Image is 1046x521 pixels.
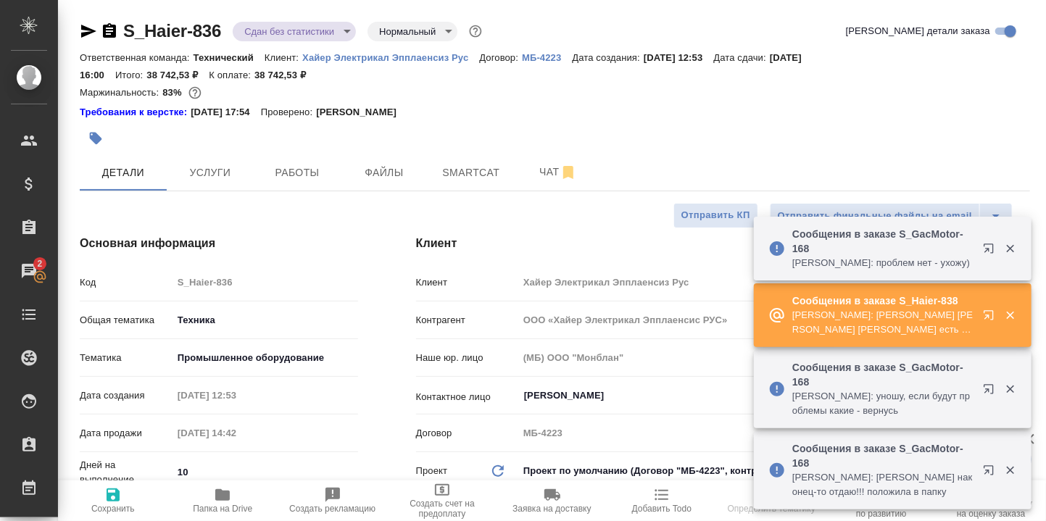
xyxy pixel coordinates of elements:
p: Сообщения в заказе S_GacMotor-168 [792,441,974,470]
span: Создать счет на предоплату [396,499,488,519]
p: МБ-4223 [522,52,572,63]
a: S_Haier-836 [123,21,221,41]
button: Открыть в новой вкладке [974,234,1009,269]
a: 2 [4,253,54,289]
button: Скопировать ссылку для ЯМессенджера [80,22,97,40]
button: Закрыть [995,242,1025,255]
span: Детали [88,164,158,182]
span: Заявка на доставку [512,504,591,514]
span: Создать рекламацию [289,504,375,514]
input: Пустое поле [518,309,1030,330]
button: 5482.88 RUB; [186,83,204,102]
span: [PERSON_NAME] детали заказа [846,24,990,38]
h4: Основная информация [80,235,358,252]
a: Хайер Электрикал Эпплаенсиз Рус [302,51,479,63]
svg: Отписаться [560,164,577,181]
p: Дата сдачи: [714,52,770,63]
input: Пустое поле [518,272,1030,293]
p: Сообщения в заказе S_GacMotor-168 [792,227,974,256]
p: Сообщения в заказе S_Haier-838 [792,293,974,308]
p: Наше юр. лицо [416,351,518,365]
button: Открыть в новой вкладке [974,456,1009,491]
span: Определить тематику [728,504,815,514]
p: Клиент [416,275,518,290]
button: Нормальный [375,25,440,38]
p: Клиент: [265,52,302,63]
span: Отправить КП [681,207,750,224]
p: Проект [416,464,448,478]
p: 38 742,53 ₽ [254,70,317,80]
a: Требования к верстке: [80,105,191,120]
span: Услуги [175,164,245,182]
p: Контрагент [416,313,518,328]
p: Дата продажи [80,426,173,441]
button: Доп статусы указывают на важность/срочность заказа [466,22,485,41]
p: 38 742,53 ₽ [146,70,209,80]
span: Добавить Todo [632,504,692,514]
button: Отправить финальные файлы на email [770,203,980,229]
span: Работы [262,164,332,182]
p: К оплате: [209,70,254,80]
p: Общая тематика [80,313,173,328]
span: Smartcat [436,164,506,182]
div: Сдан без статистики [233,22,356,41]
button: Сдан без статистики [240,25,339,38]
p: Проверено: [261,105,317,120]
p: [PERSON_NAME]: [PERSON_NAME] [PERSON_NAME] [PERSON_NAME] есть ли новости? [792,308,974,337]
p: [PERSON_NAME] [316,105,407,120]
button: Скопировать ссылку [101,22,118,40]
button: Закрыть [995,464,1025,477]
p: Сообщения в заказе S_GacMotor-168 [792,360,974,389]
p: Договор [416,426,518,441]
div: Сдан без статистики [368,22,457,41]
button: Отправить КП [673,203,758,228]
input: Пустое поле [173,272,358,293]
input: Пустое поле [173,422,299,443]
button: Открыть в новой вкладке [974,375,1009,409]
button: Открыть в новой вкладке [974,301,1009,335]
h4: Клиент [416,235,1030,252]
button: Заявка на доставку [497,480,607,521]
div: Промышленное оборудование [173,346,358,370]
p: Договор: [479,52,522,63]
button: Определить тематику [717,480,826,521]
span: 2 [28,257,51,271]
p: 83% [162,87,185,98]
p: [PERSON_NAME]: проблем нет - ухожу) [792,256,974,270]
p: [DATE] 17:54 [191,105,261,120]
div: Нажми, чтобы открыть папку с инструкцией [80,105,191,120]
span: Сохранить [91,504,135,514]
button: Сохранить [58,480,167,521]
p: [DATE] 12:53 [644,52,714,63]
p: Ответственная команда: [80,52,194,63]
input: Пустое поле [518,422,1030,443]
p: Дата создания: [573,52,644,63]
a: МБ-4223 [522,51,572,63]
button: Закрыть [995,309,1025,322]
button: Добавить тэг [80,122,112,154]
p: [PERSON_NAME]: уношу, если будут проблемы какие - вернусь [792,389,974,418]
button: Создать счет на предоплату [387,480,497,521]
p: Дней на выполнение [80,458,173,487]
div: split button [770,203,1013,229]
p: Код [80,275,173,290]
p: Хайер Электрикал Эпплаенсиз Рус [302,52,479,63]
p: Технический [194,52,265,63]
button: Добавить Todo [607,480,716,521]
button: Папка на Drive [167,480,277,521]
p: Тематика [80,351,173,365]
div: Техника [173,308,358,333]
input: Пустое поле [173,385,299,406]
p: [PERSON_NAME]: [PERSON_NAME] наконец-то отдаю!!! положила в папку [792,470,974,499]
input: Пустое поле [518,347,1030,368]
div: Проект по умолчанию (Договор "МБ-4223", контрагент "ООО «Хайер Электрикал Эпплаенсис РУС»") [518,459,1030,483]
span: Папка на Drive [193,504,252,514]
p: Итого: [115,70,146,80]
input: ✎ Введи что-нибудь [173,462,358,483]
p: Контактное лицо [416,390,518,404]
span: Чат [523,163,593,181]
span: Файлы [349,164,419,182]
span: Отправить финальные файлы на email [778,208,972,225]
button: Создать рекламацию [278,480,387,521]
button: Закрыть [995,383,1025,396]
